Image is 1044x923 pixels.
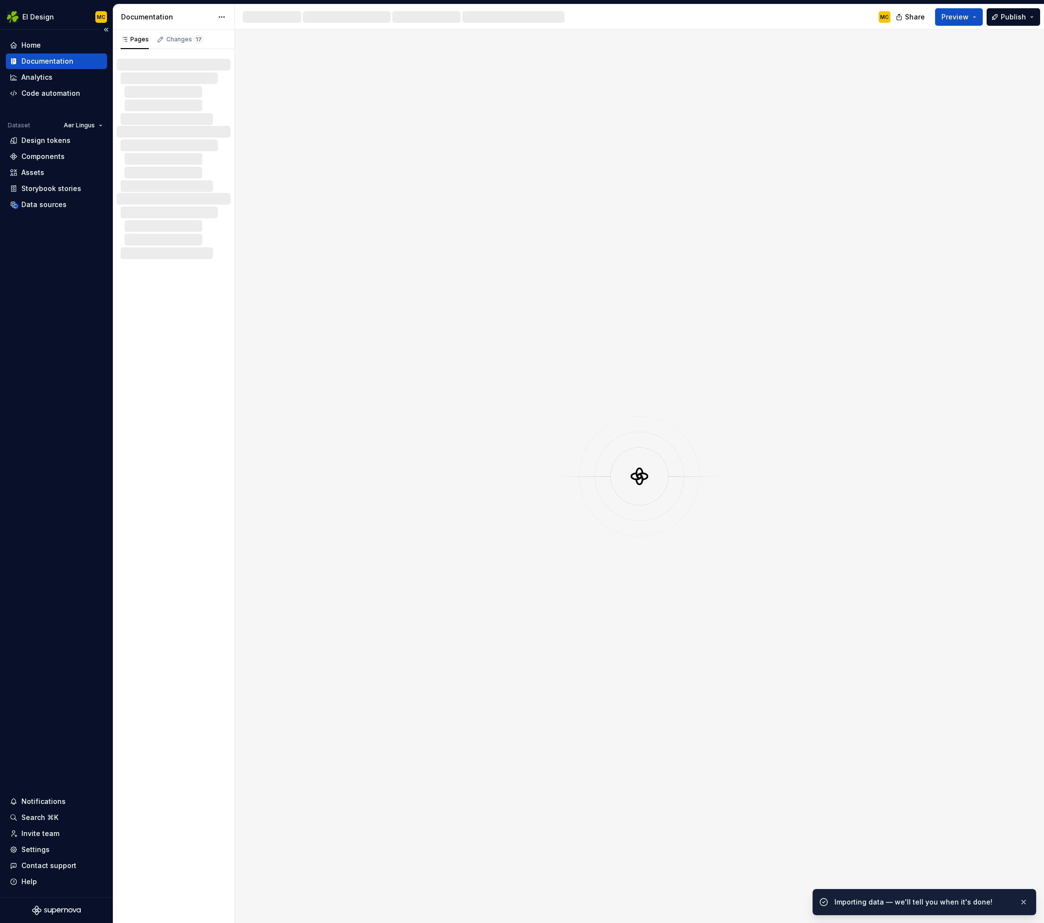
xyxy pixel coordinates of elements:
div: Design tokens [21,136,71,145]
a: Settings [6,842,107,857]
div: Notifications [21,797,66,806]
div: Settings [21,845,50,854]
div: MC [97,13,106,21]
span: Aer Lingus [64,122,95,129]
div: Pages [121,35,149,43]
div: Changes [166,35,203,43]
button: Aer Lingus [59,119,107,132]
a: Design tokens [6,133,107,148]
div: Assets [21,168,44,177]
div: MC [880,13,889,21]
div: Invite team [21,829,59,838]
a: Data sources [6,197,107,212]
svg: Supernova Logo [32,906,81,915]
span: 17 [194,35,203,43]
a: Storybook stories [6,181,107,196]
button: Contact support [6,858,107,873]
button: Publish [987,8,1040,26]
button: Notifications [6,794,107,809]
a: Analytics [6,70,107,85]
div: Importing data — we'll tell you when it's done! [834,897,1011,907]
button: EI DesignMC [2,6,111,27]
div: Search ⌘K [21,813,58,822]
div: Storybook stories [21,184,81,193]
a: Assets [6,165,107,180]
a: Documentation [6,53,107,69]
div: EI Design [22,12,54,22]
a: Components [6,149,107,164]
span: Publish [1001,12,1026,22]
div: Home [21,40,41,50]
div: Components [21,152,65,161]
a: Invite team [6,826,107,841]
span: Preview [941,12,969,22]
button: Help [6,874,107,889]
div: Code automation [21,88,80,98]
div: Analytics [21,72,53,82]
span: Share [905,12,925,22]
div: Documentation [121,12,213,22]
button: Collapse sidebar [99,23,113,36]
div: Dataset [8,122,30,129]
button: Preview [935,8,983,26]
a: Code automation [6,86,107,101]
button: Search ⌘K [6,810,107,825]
button: Share [891,8,931,26]
a: Home [6,37,107,53]
div: Contact support [21,861,76,871]
img: 56b5df98-d96d-4d7e-807c-0afdf3bdaefa.png [7,11,18,23]
div: Documentation [21,56,73,66]
div: Help [21,877,37,887]
div: Data sources [21,200,67,209]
